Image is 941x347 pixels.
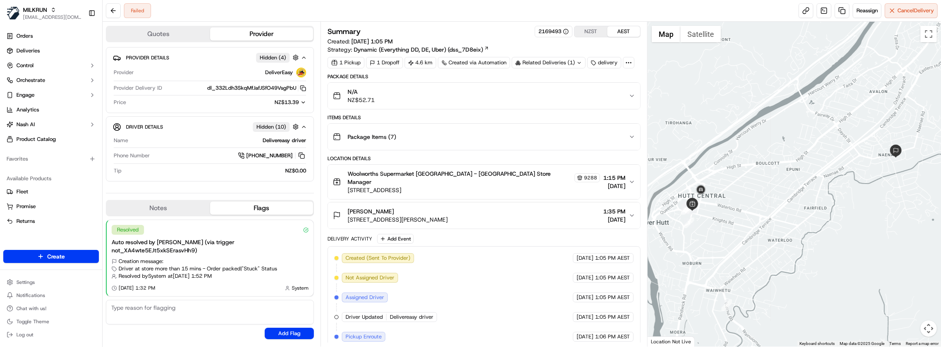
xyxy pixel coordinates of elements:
span: [DATE] [577,333,593,340]
button: Provider [210,27,314,41]
button: Quotes [107,27,210,41]
h3: Summary [327,28,361,35]
span: Phone Number [114,152,150,159]
span: Create [47,252,65,261]
button: Notes [107,202,210,215]
button: NZST [575,26,607,37]
span: [STREET_ADDRESS] [348,186,600,194]
span: Cancel Delivery [897,7,934,14]
span: Hidden ( 10 ) [256,123,286,131]
button: Add Flag [265,328,314,339]
span: Promise [16,203,36,210]
span: Map data ©2025 Google [840,341,884,346]
div: 5 [684,218,694,228]
span: Resolved by System [119,272,166,280]
button: Provider DetailsHidden (4) [113,51,307,64]
a: Open this area in Google Maps (opens a new window) [650,336,677,347]
span: [DATE] [603,182,625,190]
div: Delivery Activity [327,236,372,242]
span: [DATE] [577,254,593,262]
span: Assigned Driver [346,294,384,301]
span: [DATE] 1:32 PM [119,285,155,291]
a: Terms (opens in new tab) [889,341,901,346]
div: 2169493 [538,28,569,35]
span: Deliveries [16,47,40,54]
img: MILKRUN [7,7,20,20]
button: dl_332Ldh3SkqMfJafJSfO49VsgPbU [207,84,306,92]
button: Show street map [652,26,680,42]
button: Control [3,59,99,72]
button: AEST [607,26,640,37]
span: Created (Sent To Provider) [346,254,410,262]
span: Created: [327,37,393,45]
span: Price [114,99,126,106]
button: N/ANZ$52.71 [328,83,640,109]
span: Provider [114,69,134,76]
button: Toggle fullscreen view [920,26,937,42]
button: [EMAIL_ADDRESS][DOMAIN_NAME] [23,14,82,20]
span: 1:15 PM [603,174,625,182]
span: Woolworths Supermarket [GEOGRAPHIC_DATA] - [GEOGRAPHIC_DATA] Store Manager [348,170,573,186]
div: Location Not Live [648,336,695,347]
button: Flags [210,202,314,215]
button: NZ$13.39 [234,99,306,106]
button: Toggle Theme [3,316,99,327]
button: Promise [3,200,99,213]
span: Control [16,62,34,69]
button: Fleet [3,185,99,198]
button: Package Items (7) [328,124,640,150]
span: Orders [16,32,33,40]
a: Returns [7,218,96,225]
span: 1:06 PM AEST [595,333,630,340]
a: Dynamic (Everything DD, DE, Uber) (dss_7D8eix) [354,45,489,54]
div: 1 Pickup [327,57,364,68]
button: MILKRUN [23,6,47,14]
button: Log out [3,329,99,340]
span: 9288 [584,175,597,181]
span: Name [114,137,128,144]
button: Reassign [853,3,881,18]
span: Orchestrate [16,77,45,84]
div: Created via Automation [438,57,510,68]
button: Engage [3,88,99,102]
a: Analytics [3,103,99,116]
span: Creation message: [119,258,163,265]
span: 1:05 PM AEST [595,294,630,301]
div: 6 [683,201,694,211]
button: Notifications [3,290,99,301]
div: Related Deliveries (1) [512,57,586,68]
span: Log out [16,331,33,338]
img: Google [650,336,677,347]
span: Nash AI [16,121,35,128]
span: Analytics [16,106,39,113]
span: Provider Delivery ID [114,84,162,92]
span: Delivereasy driver [390,313,433,321]
a: Product Catalog [3,133,99,146]
div: Location Details [327,155,641,162]
span: at [DATE] 1:52 PM [168,272,212,280]
button: [PERSON_NAME][STREET_ADDRESS][PERSON_NAME]1:35 PM[DATE] [328,202,640,229]
span: 1:05 PM AEST [595,254,630,262]
span: Provider Details [126,54,169,61]
span: Driver at store more than 15 mins - Order packed | "Stuck" Status [119,265,277,272]
span: 1:05 PM AEST [595,313,630,321]
span: Driver Updated [346,313,383,321]
a: Orders [3,29,99,43]
span: Chat with us! [16,305,46,312]
button: Create [3,250,99,263]
img: delivereasy_logo.png [296,68,306,77]
button: Show satellite imagery [680,26,721,42]
div: Delivereasy driver [131,137,306,144]
a: Fleet [7,188,96,195]
span: [DATE] [577,294,593,301]
div: 1 Dropoff [366,57,403,68]
button: Settings [3,277,99,288]
div: Auto resolved by [PERSON_NAME] (via trigger not_XA4wte5EJt5xkSErasvHh9) [112,238,309,254]
button: CancelDelivery [885,3,938,18]
div: Items Details [327,114,641,121]
span: NZ$13.39 [275,99,299,106]
span: NZ$52.71 [348,96,375,104]
span: Product Catalog [16,136,56,143]
span: [PHONE_NUMBER] [246,152,293,159]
